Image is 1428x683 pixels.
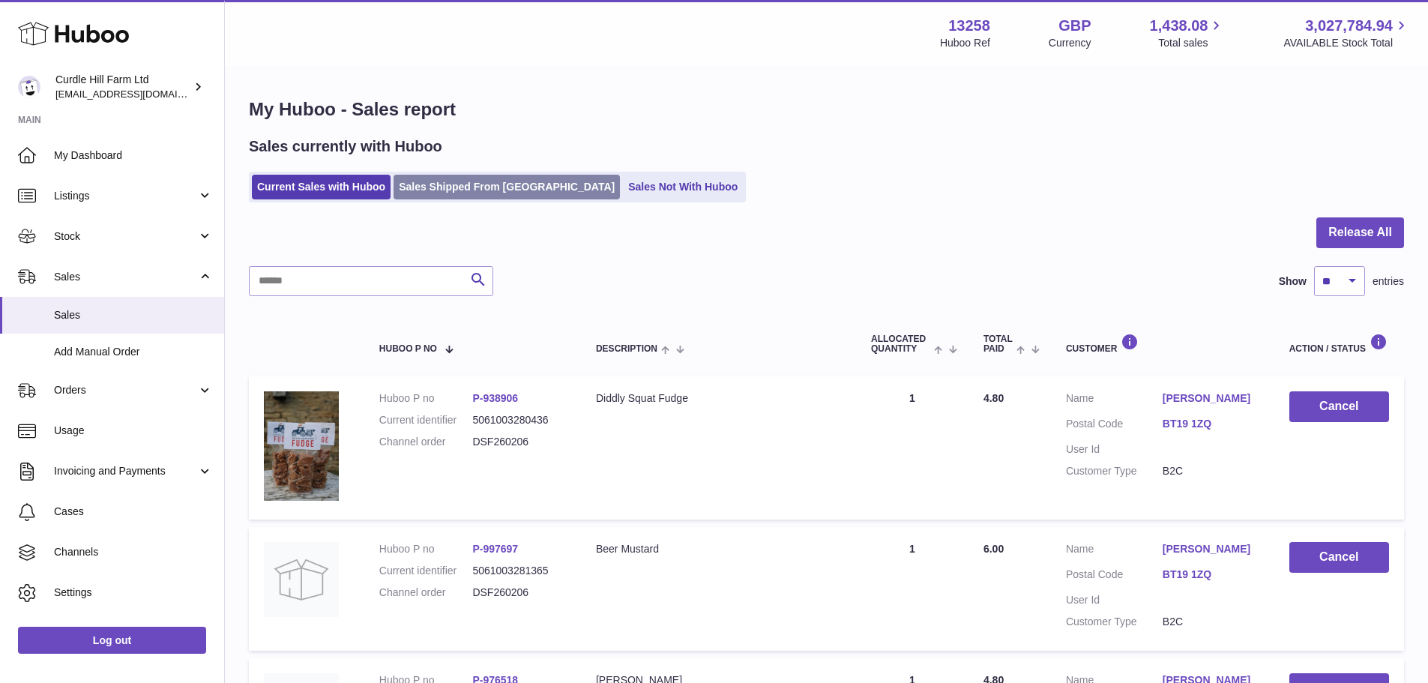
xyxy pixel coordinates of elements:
h1: My Huboo - Sales report [249,97,1404,121]
a: BT19 1ZQ [1163,417,1259,431]
div: Action / Status [1289,334,1389,354]
dd: 5061003281365 [472,564,566,578]
dt: Name [1066,391,1163,409]
span: Huboo P no [379,344,437,354]
dd: B2C [1163,615,1259,629]
label: Show [1279,274,1307,289]
td: 1 [856,527,968,652]
span: 1,438.08 [1150,16,1208,36]
div: Huboo Ref [940,36,990,50]
a: [PERSON_NAME] [1163,542,1259,556]
span: Invoicing and Payments [54,464,197,478]
span: Cases [54,505,213,519]
span: 3,027,784.94 [1305,16,1393,36]
span: AVAILABLE Stock Total [1283,36,1410,50]
dt: User Id [1066,593,1163,607]
a: P-938906 [472,392,518,404]
span: entries [1373,274,1404,289]
dt: Channel order [379,586,473,600]
dt: User Id [1066,442,1163,457]
button: Cancel [1289,391,1389,422]
dd: DSF260206 [472,586,566,600]
a: Sales Not With Huboo [623,175,743,199]
a: P-997697 [472,543,518,555]
dd: 5061003280436 [472,413,566,427]
dt: Current identifier [379,564,473,578]
button: Release All [1316,217,1404,248]
span: Sales [54,270,197,284]
a: Current Sales with Huboo [252,175,391,199]
strong: 13258 [948,16,990,36]
span: Total sales [1158,36,1225,50]
dt: Huboo P no [379,542,473,556]
dt: Postal Code [1066,417,1163,435]
a: Sales Shipped From [GEOGRAPHIC_DATA] [394,175,620,199]
span: Sales [54,308,213,322]
img: internalAdmin-13258@internal.huboo.com [18,76,40,98]
dd: DSF260206 [472,435,566,449]
dt: Customer Type [1066,464,1163,478]
dt: Customer Type [1066,615,1163,629]
dt: Channel order [379,435,473,449]
dt: Current identifier [379,413,473,427]
img: no-photo.jpg [264,542,339,617]
span: Orders [54,383,197,397]
div: Currency [1049,36,1091,50]
span: 4.80 [983,392,1004,404]
button: Cancel [1289,542,1389,573]
td: 1 [856,376,968,520]
span: [EMAIL_ADDRESS][DOMAIN_NAME] [55,88,220,100]
span: Settings [54,586,213,600]
span: My Dashboard [54,148,213,163]
a: BT19 1ZQ [1163,568,1259,582]
div: Curdle Hill Farm Ltd [55,73,190,101]
span: Stock [54,229,197,244]
a: Log out [18,627,206,654]
span: Description [596,344,657,354]
dt: Huboo P no [379,391,473,406]
span: ALLOCATED Quantity [871,334,930,354]
img: 132581705941774.jpg [264,391,339,501]
span: Listings [54,189,197,203]
dt: Name [1066,542,1163,560]
span: 6.00 [983,543,1004,555]
a: [PERSON_NAME] [1163,391,1259,406]
h2: Sales currently with Huboo [249,136,442,157]
span: Channels [54,545,213,559]
strong: GBP [1058,16,1091,36]
a: 3,027,784.94 AVAILABLE Stock Total [1283,16,1410,50]
div: Customer [1066,334,1259,354]
dd: B2C [1163,464,1259,478]
span: Usage [54,424,213,438]
div: Diddly Squat Fudge [596,391,841,406]
div: Beer Mustard [596,542,841,556]
a: 1,438.08 Total sales [1150,16,1226,50]
dt: Postal Code [1066,568,1163,586]
span: Add Manual Order [54,345,213,359]
span: Total paid [983,334,1013,354]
